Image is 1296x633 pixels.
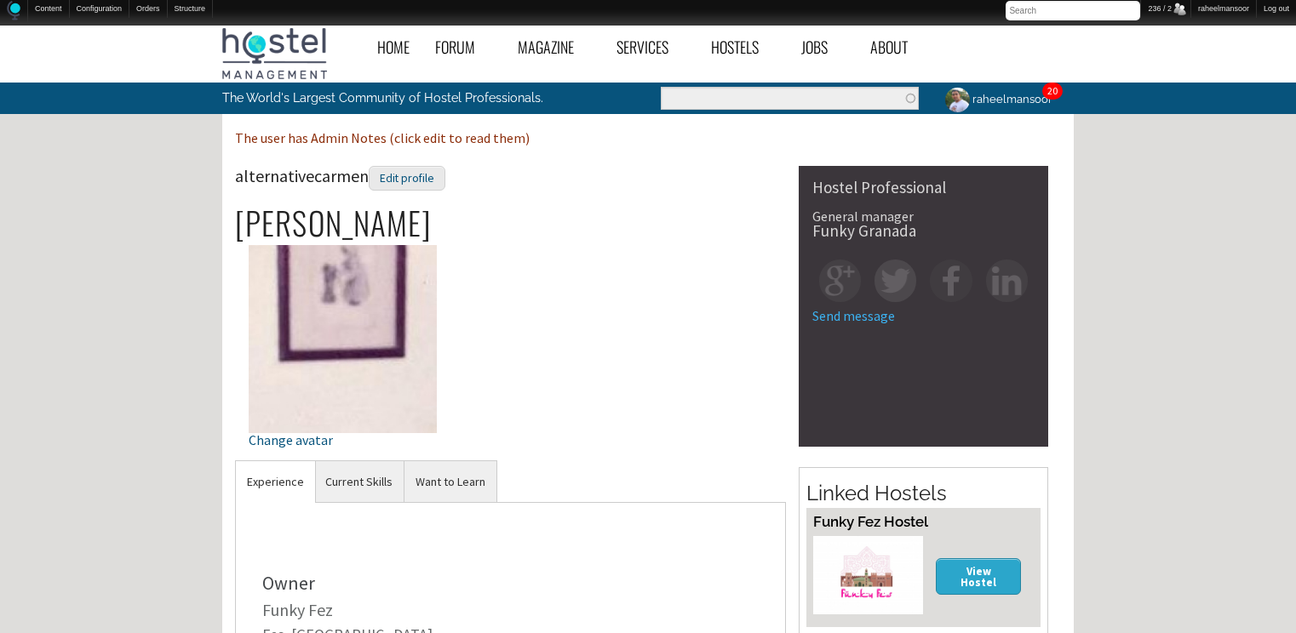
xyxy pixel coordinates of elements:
[222,83,577,113] p: The World's Largest Community of Hostel Professionals.
[806,479,1041,508] h2: Linked Hostels
[812,223,1035,239] div: Funky Granada
[236,461,315,503] a: Experience
[369,166,445,191] div: Edit profile
[661,87,919,110] input: Enter the terms you wish to search for.
[812,209,1035,223] div: General manager
[1047,84,1058,97] a: 20
[819,259,861,301] img: gp-square.png
[698,28,788,66] a: Hostels
[936,558,1021,595] a: View Hostel
[875,259,916,301] img: tw-square.png
[932,83,1062,116] a: raheelmansoor
[249,433,437,447] div: Change avatar
[505,28,604,66] a: Magazine
[857,28,938,66] a: About
[788,28,857,66] a: Jobs
[7,1,20,20] img: Home
[235,128,1061,150] p: The user has Admin Notes (click edit to read them)
[930,259,972,301] img: fb-square.png
[262,573,759,592] div: Owner
[249,328,437,447] a: Change avatar
[404,461,496,503] a: Want to Learn
[604,28,698,66] a: Services
[222,28,327,79] img: Hostel Management Home
[369,165,445,186] a: Edit profile
[262,599,333,620] a: Funky Fez
[422,28,505,66] a: Forum
[812,307,895,324] a: Send message
[986,259,1028,301] img: in-square.png
[235,165,445,186] span: alternativecarmen
[1006,1,1140,20] input: Search
[235,205,786,241] h2: [PERSON_NAME]
[364,28,422,66] a: Home
[249,245,437,433] img: alternativecarmen's picture
[812,180,1035,196] div: Hostel Professional
[813,513,928,530] a: Funky Fez Hostel
[314,461,404,503] a: Current Skills
[943,85,972,115] img: raheelmansoor's picture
